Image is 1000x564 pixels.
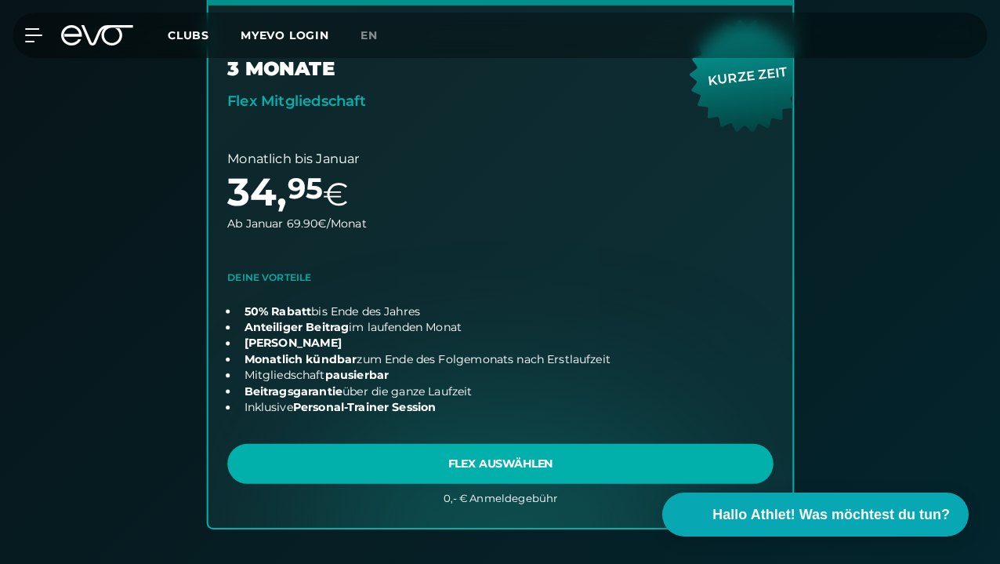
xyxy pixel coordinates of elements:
[712,504,950,526] span: Hallo Athlet! Was möchtest du tun?
[168,28,209,42] span: Clubs
[168,27,241,42] a: Clubs
[662,493,969,537] button: Hallo Athlet! Was möchtest du tun?
[241,28,329,42] a: MYEVO LOGIN
[361,28,378,42] span: en
[361,27,397,45] a: en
